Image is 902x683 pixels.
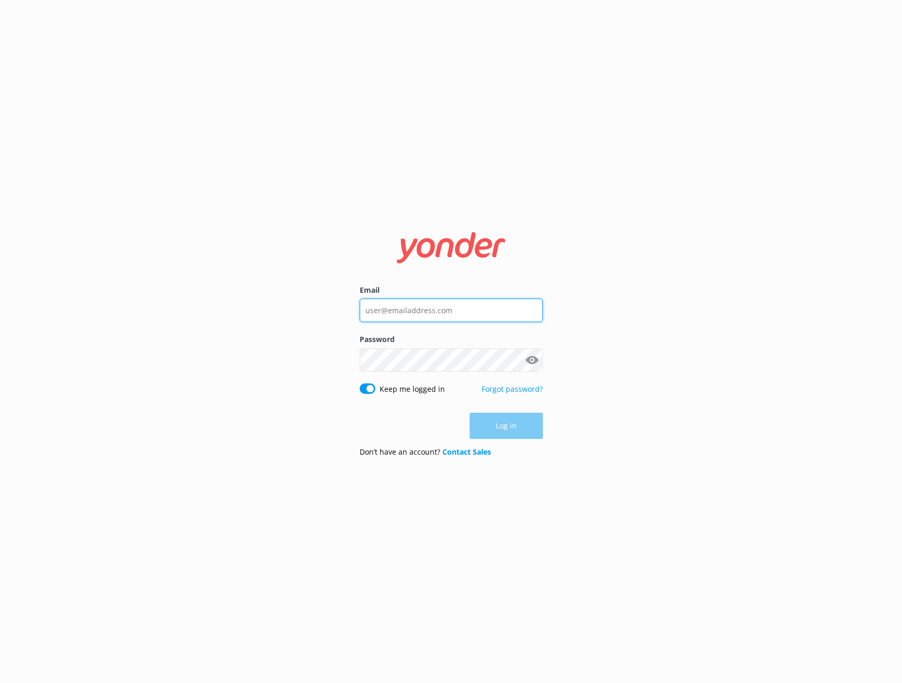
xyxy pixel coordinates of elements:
[522,349,543,370] button: Show password
[482,384,543,394] a: Forgot password?
[360,446,491,458] p: Don’t have an account?
[442,447,491,457] a: Contact Sales
[360,284,543,296] label: Email
[360,334,543,345] label: Password
[360,299,543,322] input: user@emailaddress.com
[380,383,445,395] label: Keep me logged in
